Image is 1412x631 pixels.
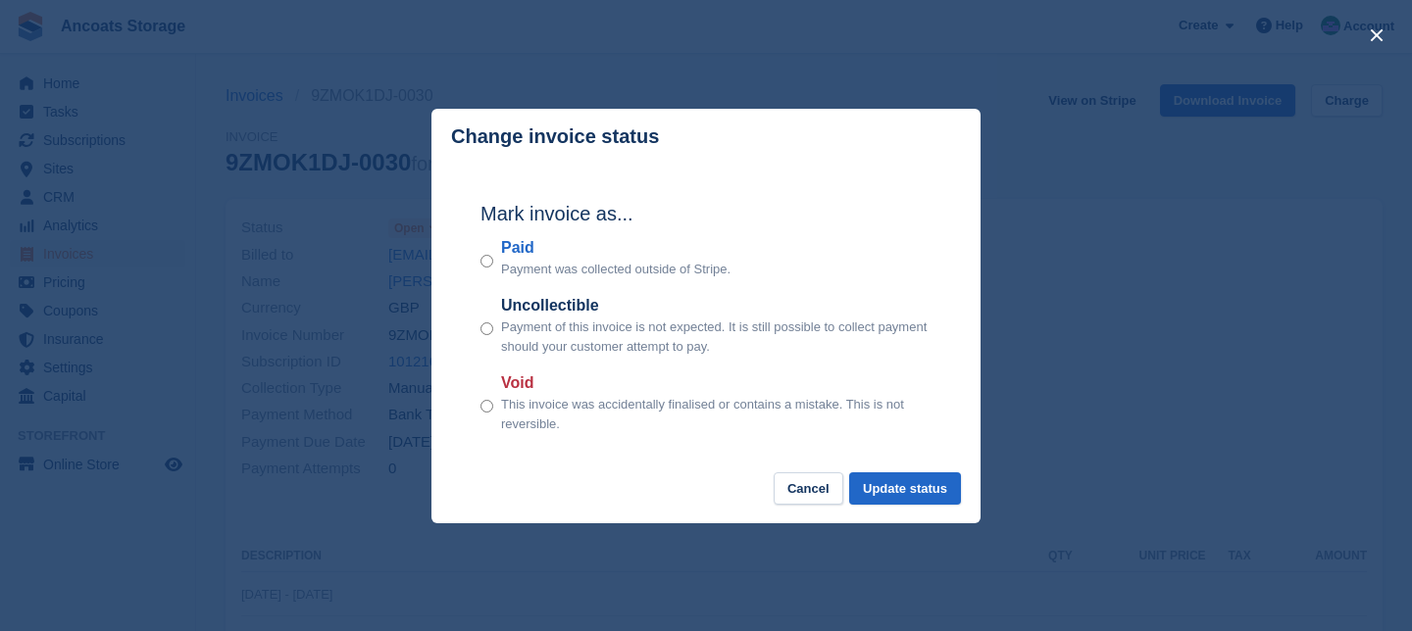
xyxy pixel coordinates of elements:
[1361,20,1392,51] button: close
[501,236,731,260] label: Paid
[774,472,843,505] button: Cancel
[451,125,659,148] p: Change invoice status
[501,395,932,433] p: This invoice was accidentally finalised or contains a mistake. This is not reversible.
[480,199,932,228] h2: Mark invoice as...
[501,260,731,279] p: Payment was collected outside of Stripe.
[849,472,961,505] button: Update status
[501,317,932,356] p: Payment of this invoice is not expected. It is still possible to collect payment should your cust...
[501,294,932,317] label: Uncollectible
[501,371,932,395] label: Void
